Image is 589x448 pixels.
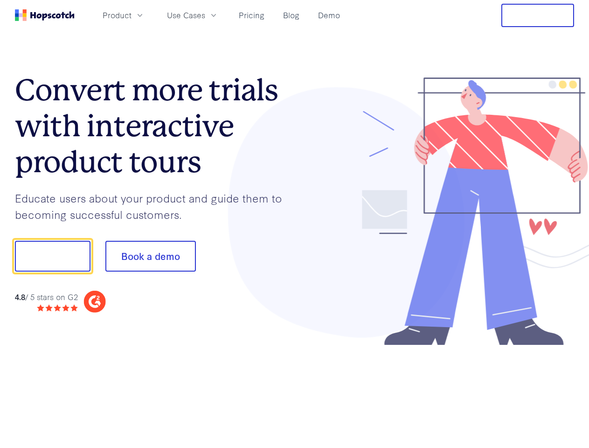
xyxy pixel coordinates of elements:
[15,241,90,272] button: Show me!
[501,4,574,27] button: Free Trial
[314,7,344,23] a: Demo
[235,7,268,23] a: Pricing
[15,291,78,303] div: / 5 stars on G2
[97,7,150,23] button: Product
[105,241,196,272] button: Book a demo
[15,72,295,180] h1: Convert more trials with interactive product tours
[103,9,132,21] span: Product
[161,7,224,23] button: Use Cases
[167,9,205,21] span: Use Cases
[279,7,303,23] a: Blog
[15,9,75,21] a: Home
[15,190,295,222] p: Educate users about your product and guide them to becoming successful customers.
[15,291,25,302] strong: 4.8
